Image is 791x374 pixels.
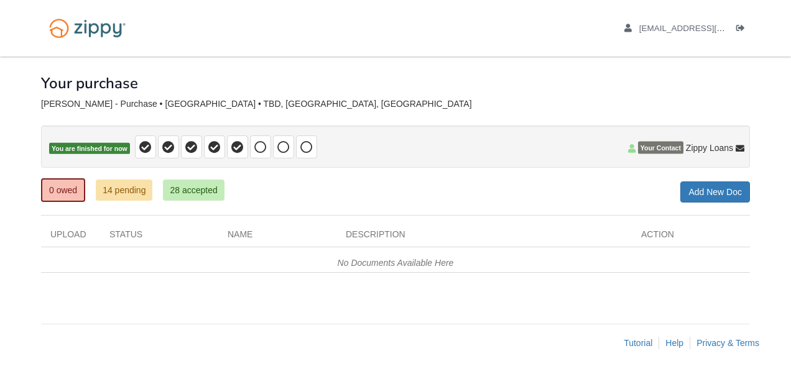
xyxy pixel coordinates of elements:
[41,178,85,202] a: 0 owed
[96,180,152,201] a: 14 pending
[680,181,750,203] a: Add New Doc
[736,24,750,36] a: Log out
[41,75,138,91] h1: Your purchase
[624,338,652,348] a: Tutorial
[632,228,750,247] div: Action
[624,24,782,36] a: edit profile
[696,338,759,348] a: Privacy & Terms
[336,228,632,247] div: Description
[218,228,336,247] div: Name
[49,143,130,155] span: You are finished for now
[41,228,100,247] div: Upload
[338,258,454,268] em: No Documents Available Here
[163,180,224,201] a: 28 accepted
[639,24,782,33] span: psirving@msn.com
[665,338,683,348] a: Help
[638,142,683,154] span: Your Contact
[41,12,134,44] img: Logo
[100,228,218,247] div: Status
[686,142,733,154] span: Zippy Loans
[41,99,750,109] div: [PERSON_NAME] - Purchase • [GEOGRAPHIC_DATA] • TBD, [GEOGRAPHIC_DATA], [GEOGRAPHIC_DATA]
